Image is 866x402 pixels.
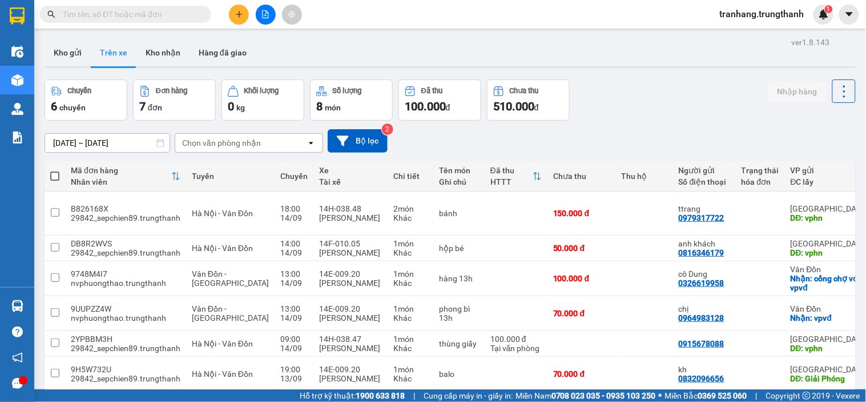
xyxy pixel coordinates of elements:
span: Vân Đồn - [GEOGRAPHIC_DATA] [192,304,269,323]
div: Tài xế [319,177,382,186]
div: Số điện thoại [679,177,730,186]
span: 100.000 [405,99,446,113]
span: Vân Đồn - [GEOGRAPHIC_DATA] [192,269,269,288]
span: 8 [316,99,323,113]
button: Khối lượng0kg [221,79,304,121]
div: hóa đơn [742,177,779,186]
div: 14E-009.20 [319,269,382,278]
strong: 1900 633 818 [356,391,405,400]
div: bánh [439,209,479,218]
div: Khác [393,374,428,383]
div: 14:00 [280,239,308,248]
button: Số lượng8món [310,79,393,121]
div: balo [439,369,479,379]
button: Trên xe [91,39,136,66]
span: file-add [261,10,269,18]
span: Miền Bắc [665,389,747,402]
span: Hà Nội - Vân Đồn [192,244,253,253]
div: 1 món [393,304,428,313]
span: 0 [228,99,234,113]
span: Hà Nội - Vân Đồn [192,339,253,348]
div: nvphuongthao.trungthanh [71,313,180,323]
div: 0832096656 [679,374,724,383]
th: Toggle SortBy [485,161,547,192]
div: 1 món [393,269,428,278]
div: 1 món [393,335,428,344]
button: Hàng đã giao [190,39,256,66]
div: 0964983128 [679,313,724,323]
div: kh [679,365,730,374]
div: Khối lượng [244,87,279,95]
span: notification [12,352,23,363]
div: [PERSON_NAME] [319,278,382,288]
span: 1 [827,5,831,13]
div: 70.000 đ [553,369,610,379]
span: plus [235,10,243,18]
div: 13:00 [280,304,308,313]
div: 0326619958 [679,278,724,288]
div: 14/09 [280,248,308,257]
div: 09:00 [280,335,308,344]
button: caret-down [839,5,859,25]
span: Miền Nam [515,389,656,402]
button: file-add [256,5,276,25]
button: Chuyến6chuyến [45,79,127,121]
div: 14H-038.48 [319,204,382,213]
div: Thu hộ [622,172,667,181]
div: 29842_sepchien89.trungthanh [71,344,180,353]
div: ver 1.8.143 [792,36,830,49]
span: aim [288,10,296,18]
span: message [12,378,23,389]
div: cô Dung [679,269,730,278]
div: Đơn hàng [156,87,187,95]
sup: 1 [825,5,833,13]
div: 70.000 đ [553,309,610,318]
div: 50.000 đ [553,244,610,253]
div: 9UUPZZ4W [71,304,180,313]
img: warehouse-icon [11,74,23,86]
button: Chưa thu510.000đ [487,79,570,121]
div: 0915678088 [679,339,724,348]
div: 13:00 [280,269,308,278]
sup: 2 [382,124,393,135]
img: warehouse-icon [11,46,23,58]
div: thùng giấy [439,339,479,348]
div: Khác [393,313,428,323]
span: 6 [51,99,57,113]
span: caret-down [844,9,855,19]
div: ĐC lấy [791,177,859,186]
div: 1 món [393,365,428,374]
div: 13/09 [280,374,308,383]
div: Khác [393,248,428,257]
div: 2 món [393,204,428,213]
div: 100.000 đ [490,335,542,344]
span: question-circle [12,327,23,337]
div: hộp bé [439,244,479,253]
div: Tại văn phòng [490,344,542,353]
div: 100.000 đ [553,274,610,283]
input: Select a date range. [45,134,170,152]
button: Nhập hàng [768,81,827,102]
div: phong bì 13h [439,304,479,323]
div: DB8R2WVS [71,239,180,248]
div: Người gửi [679,166,730,175]
div: 14E-009.20 [319,365,382,374]
span: Hà Nội - Vân Đồn [192,369,253,379]
div: Chuyến [67,87,91,95]
span: 7 [139,99,146,113]
div: 150.000 đ [553,209,610,218]
div: 9H5W732U [71,365,180,374]
div: 9748M4I7 [71,269,180,278]
strong: 0369 525 060 [698,391,747,400]
div: Tên món [439,166,479,175]
div: 18:00 [280,204,308,213]
div: 0816346179 [679,248,724,257]
div: Mã đơn hàng [71,166,171,175]
div: 14E-009.20 [319,304,382,313]
div: Chưa thu [553,172,610,181]
div: Chi tiết [393,172,428,181]
div: Đã thu [490,166,533,175]
div: Xe [319,166,382,175]
div: 14/09 [280,278,308,288]
div: 2YPBBM3H [71,335,180,344]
